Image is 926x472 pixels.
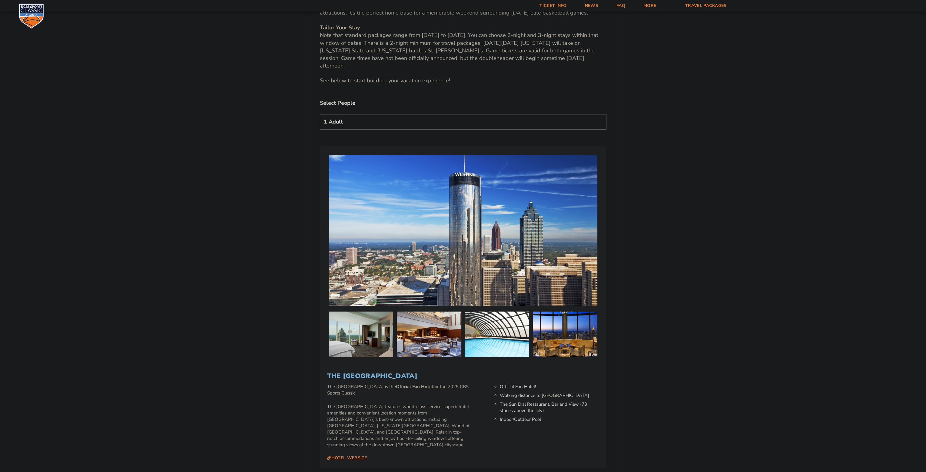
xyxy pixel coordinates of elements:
p: The [GEOGRAPHIC_DATA] features world-class service, superb hotel amenities and convenient locatio... [327,404,472,448]
li: The Sun Dial Restaurant, Bar and View (73 stories above the city) [500,401,599,414]
p: The [GEOGRAPHIC_DATA] is the for the 2025 CBS Sports Classic! [327,384,472,396]
strong: Official Fan Hotel [396,384,433,390]
p: Note that standard packages range from [DATE] to [DATE]. You can choose 2-night and 3-night stays... [320,24,606,70]
a: Hotel Website [327,455,367,461]
img: The Westin Peachtree Plaza Atlanta [465,312,529,357]
label: Select People [320,99,606,107]
img: The Westin Peachtree Plaza Atlanta [533,312,597,357]
u: Tailor Your Stay [320,24,360,31]
h3: The [GEOGRAPHIC_DATA] [327,372,599,380]
li: Official Fan Hotel! [500,384,599,390]
p: See below to start building your vacation experience! [320,77,606,84]
li: Walking distance to [GEOGRAPHIC_DATA] [500,392,599,399]
img: The Westin Peachtree Plaza Atlanta [329,312,393,357]
li: Indoor/Outdoor Pool [500,416,599,423]
img: CBS Sports Classic [18,3,45,29]
img: The Westin Peachtree Plaza Atlanta [397,312,461,357]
